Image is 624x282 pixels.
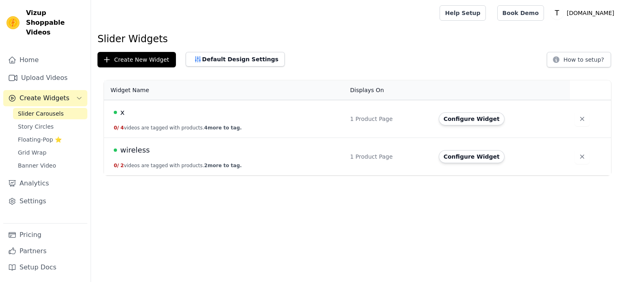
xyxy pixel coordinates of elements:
button: T [DOMAIN_NAME] [550,6,617,20]
button: Create Widgets [3,90,87,106]
span: 0 / [114,125,119,131]
a: Pricing [3,227,87,243]
span: x [120,107,125,118]
a: Partners [3,243,87,259]
button: Delete widget [575,149,589,164]
a: Story Circles [13,121,87,132]
span: Grid Wrap [18,149,46,157]
button: Delete widget [575,112,589,126]
img: Vizup [6,16,19,29]
button: Configure Widget [439,150,505,163]
span: 2 more to tag. [204,163,242,168]
button: Configure Widget [439,112,505,125]
a: How to setup? [547,58,611,65]
h1: Slider Widgets [97,32,617,45]
button: 0/ 4videos are tagged with products.4more to tag. [114,125,242,131]
div: 1 Product Page [350,153,429,161]
a: Grid Wrap [13,147,87,158]
span: 4 more to tag. [204,125,242,131]
a: Settings [3,193,87,209]
a: Analytics [3,175,87,192]
a: Floating-Pop ⭐ [13,134,87,145]
th: Widget Name [104,80,345,100]
button: Default Design Settings [186,52,285,67]
span: Live Published [114,149,117,152]
span: 0 / [114,163,119,168]
span: 4 [121,125,124,131]
a: Upload Videos [3,70,87,86]
a: Setup Docs [3,259,87,276]
span: wireless [120,144,150,156]
p: [DOMAIN_NAME] [563,6,617,20]
a: Slider Carousels [13,108,87,119]
span: Banner Video [18,161,56,170]
span: Live Published [114,111,117,114]
th: Displays On [345,80,434,100]
button: Create New Widget [97,52,176,67]
a: Home [3,52,87,68]
span: Create Widgets [19,93,69,103]
span: Story Circles [18,123,54,131]
div: 1 Product Page [350,115,429,123]
span: Slider Carousels [18,110,64,118]
button: 0/ 2videos are tagged with products.2more to tag. [114,162,242,169]
a: Book Demo [497,5,544,21]
a: Banner Video [13,160,87,171]
span: Floating-Pop ⭐ [18,136,62,144]
span: Vizup Shoppable Videos [26,8,84,37]
text: T [555,9,559,17]
span: 2 [121,163,124,168]
button: How to setup? [547,52,611,67]
a: Help Setup [440,5,485,21]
